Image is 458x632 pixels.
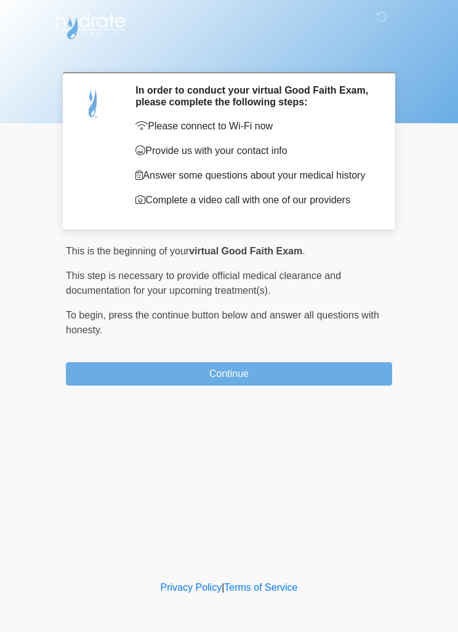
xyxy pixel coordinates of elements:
p: Complete a video call with one of our providers [135,193,374,208]
button: Continue [66,362,392,386]
span: press the continue button below and answer all questions with honesty. [66,310,379,335]
strong: virtual Good Faith Exam [189,246,302,256]
span: This step is necessary to provide official medical clearance and documentation for your upcoming ... [66,270,341,296]
p: Please connect to Wi-Fi now [135,119,374,134]
p: Provide us with your contact info [135,144,374,158]
a: Privacy Policy [161,582,222,593]
h1: ‎ ‎ [57,44,401,67]
a: Terms of Service [224,582,297,593]
a: | [222,582,224,593]
span: To begin, [66,310,108,320]
h2: In order to conduct your virtual Good Faith Exam, please complete the following steps: [135,84,374,108]
img: Agent Avatar [75,84,112,121]
span: . [302,246,305,256]
img: Hydrate IV Bar - Chandler Logo [54,9,127,40]
span: This is the beginning of your [66,246,189,256]
p: Answer some questions about your medical history [135,168,374,183]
